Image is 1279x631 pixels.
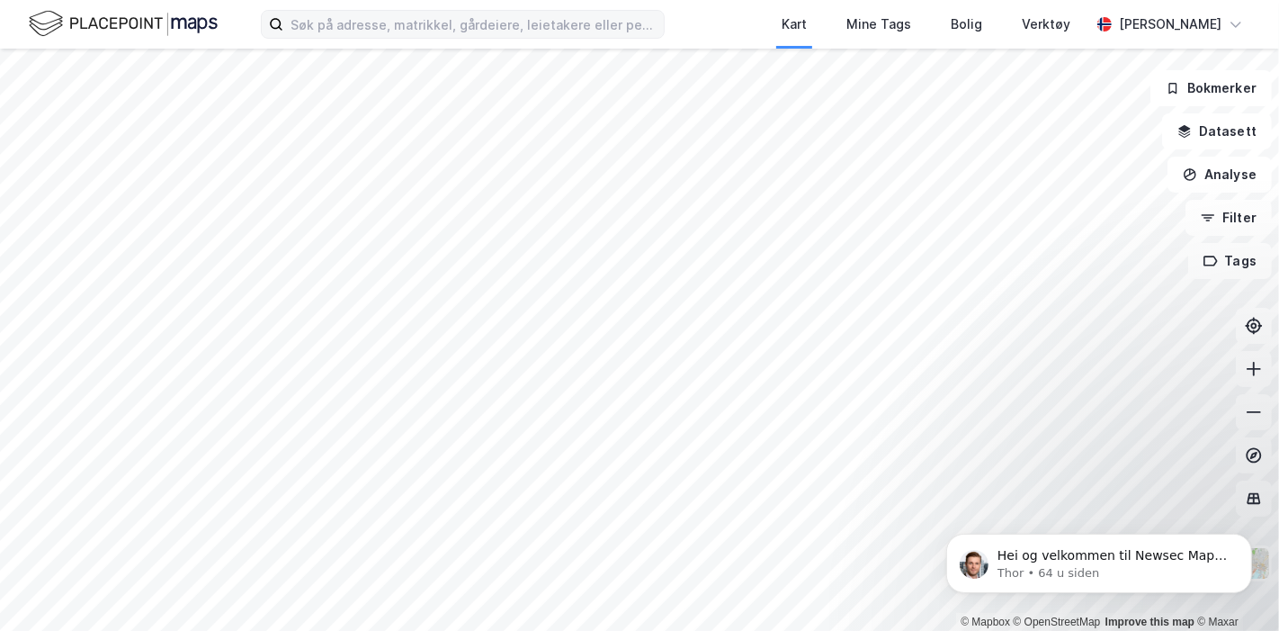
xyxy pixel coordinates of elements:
input: Søk på adresse, matrikkel, gårdeiere, leietakere eller personer [283,11,664,38]
a: Improve this map [1105,616,1194,628]
iframe: Intercom notifications melding [919,496,1279,622]
button: Datasett [1162,113,1272,149]
img: logo.f888ab2527a4732fd821a326f86c7f29.svg [29,8,218,40]
div: Kart [782,14,807,35]
div: Mine Tags [846,14,911,35]
a: OpenStreetMap [1014,616,1101,628]
button: Analyse [1167,157,1272,193]
a: Mapbox [961,616,1010,628]
div: Bolig [951,14,982,35]
div: Verktøy [1022,14,1070,35]
button: Filter [1185,200,1272,236]
button: Tags [1188,243,1272,279]
div: [PERSON_NAME] [1119,14,1221,35]
button: Bokmerker [1150,70,1272,106]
